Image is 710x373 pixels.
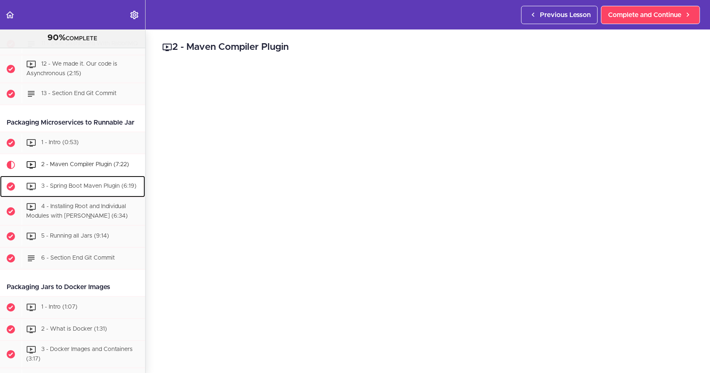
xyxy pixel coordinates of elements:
span: 5 - Running all Jars (9:14) [41,233,109,239]
span: 3 - Spring Boot Maven Plugin (6:19) [41,183,136,189]
svg: Back to course curriculum [5,10,15,20]
svg: Settings Menu [129,10,139,20]
span: 3 - Docker Images and Containers (3:17) [26,346,133,362]
span: 12 - We made it. Our code is Asynchronous (2:15) [26,61,117,77]
span: 6 - Section End Git Commit [41,255,115,261]
a: Previous Lesson [521,6,598,24]
iframe: Video Player [162,67,693,365]
span: 13 - Section End Git Commit [41,91,116,96]
h2: 2 - Maven Compiler Plugin [162,40,693,54]
a: Complete and Continue [601,6,700,24]
span: Complete and Continue [608,10,681,20]
span: 90% [48,34,66,42]
span: Previous Lesson [540,10,591,20]
span: 1 - Intro (0:53) [41,140,79,145]
span: 2 - What is Docker (1:31) [41,326,107,332]
div: COMPLETE [10,33,135,44]
span: 2 - Maven Compiler Plugin (7:22) [41,162,129,167]
span: 4 - Installing Root and Individual Modules with [PERSON_NAME] (6:34) [26,204,128,219]
span: 1 - Intro (1:07) [41,304,77,310]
